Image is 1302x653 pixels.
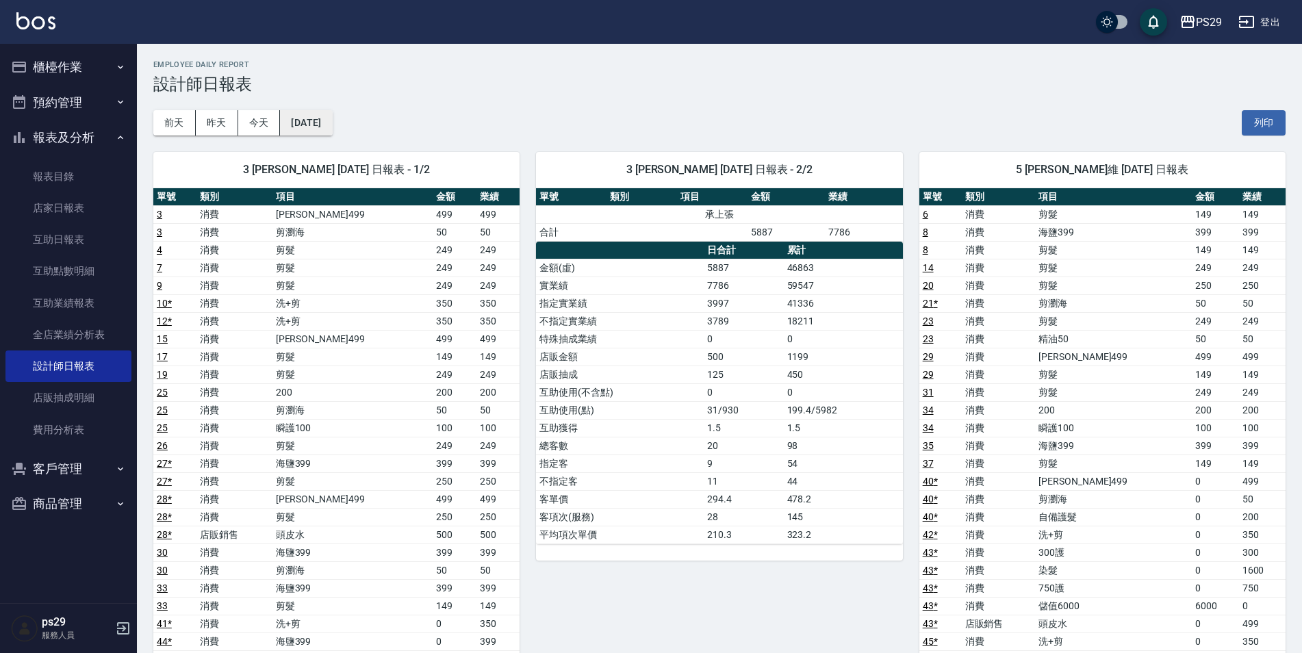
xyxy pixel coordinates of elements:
[196,366,272,383] td: 消費
[1035,348,1192,366] td: [PERSON_NAME]499
[272,543,433,561] td: 海鹽399
[476,543,520,561] td: 399
[962,205,1036,223] td: 消費
[748,223,825,241] td: 5887
[784,242,903,259] th: 累計
[1192,241,1238,259] td: 149
[476,259,520,277] td: 249
[1239,241,1286,259] td: 149
[433,437,476,454] td: 249
[272,205,433,223] td: [PERSON_NAME]499
[476,205,520,223] td: 499
[1239,454,1286,472] td: 149
[1239,330,1286,348] td: 50
[153,75,1286,94] h3: 設計師日報表
[196,188,272,206] th: 類別
[5,414,131,446] a: 費用分析表
[5,486,131,522] button: 商品管理
[936,163,1269,177] span: 5 [PERSON_NAME]維 [DATE] 日報表
[1035,472,1192,490] td: [PERSON_NAME]499
[272,419,433,437] td: 瞬護100
[1239,259,1286,277] td: 249
[923,440,934,451] a: 35
[923,280,934,291] a: 20
[272,508,433,526] td: 剪髮
[42,629,112,641] p: 服務人員
[923,351,934,362] a: 29
[157,547,168,558] a: 30
[1035,223,1192,241] td: 海鹽399
[962,454,1036,472] td: 消費
[1192,490,1238,508] td: 0
[784,312,903,330] td: 18211
[536,366,704,383] td: 店販抽成
[157,227,162,238] a: 3
[196,241,272,259] td: 消費
[784,526,903,543] td: 323.2
[784,383,903,401] td: 0
[1035,259,1192,277] td: 剪髮
[962,294,1036,312] td: 消費
[1239,401,1286,419] td: 200
[157,405,168,415] a: 25
[1035,366,1192,383] td: 剪髮
[1239,543,1286,561] td: 300
[272,241,433,259] td: 剪髮
[196,223,272,241] td: 消費
[196,348,272,366] td: 消費
[1192,312,1238,330] td: 249
[923,227,928,238] a: 8
[784,330,903,348] td: 0
[923,244,928,255] a: 8
[825,223,902,241] td: 7786
[536,490,704,508] td: 客單價
[962,401,1036,419] td: 消費
[196,294,272,312] td: 消費
[433,348,476,366] td: 149
[272,259,433,277] td: 剪髮
[196,330,272,348] td: 消費
[196,454,272,472] td: 消費
[704,401,783,419] td: 31/930
[536,259,704,277] td: 金額(虛)
[1035,543,1192,561] td: 300護
[923,209,928,220] a: 6
[196,472,272,490] td: 消費
[919,188,962,206] th: 單號
[157,262,162,273] a: 7
[153,188,196,206] th: 單號
[1239,223,1286,241] td: 399
[1192,348,1238,366] td: 499
[157,565,168,576] a: 30
[157,369,168,380] a: 19
[536,526,704,543] td: 平均項次單價
[476,277,520,294] td: 249
[923,458,934,469] a: 37
[1035,437,1192,454] td: 海鹽399
[42,615,112,629] h5: ps29
[272,490,433,508] td: [PERSON_NAME]499
[196,259,272,277] td: 消費
[784,437,903,454] td: 98
[1035,490,1192,508] td: 剪瀏海
[536,454,704,472] td: 指定客
[5,287,131,319] a: 互助業績報表
[5,161,131,192] a: 報表目錄
[272,366,433,383] td: 剪髮
[536,437,704,454] td: 總客數
[784,277,903,294] td: 59547
[1192,330,1238,348] td: 50
[157,333,168,344] a: 15
[536,223,607,241] td: 合計
[536,188,902,242] table: a dense table
[1192,508,1238,526] td: 0
[157,582,168,593] a: 33
[16,12,55,29] img: Logo
[1239,294,1286,312] td: 50
[962,490,1036,508] td: 消費
[962,188,1036,206] th: 類別
[272,312,433,330] td: 洗+剪
[157,209,162,220] a: 3
[5,85,131,120] button: 預約管理
[784,259,903,277] td: 46863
